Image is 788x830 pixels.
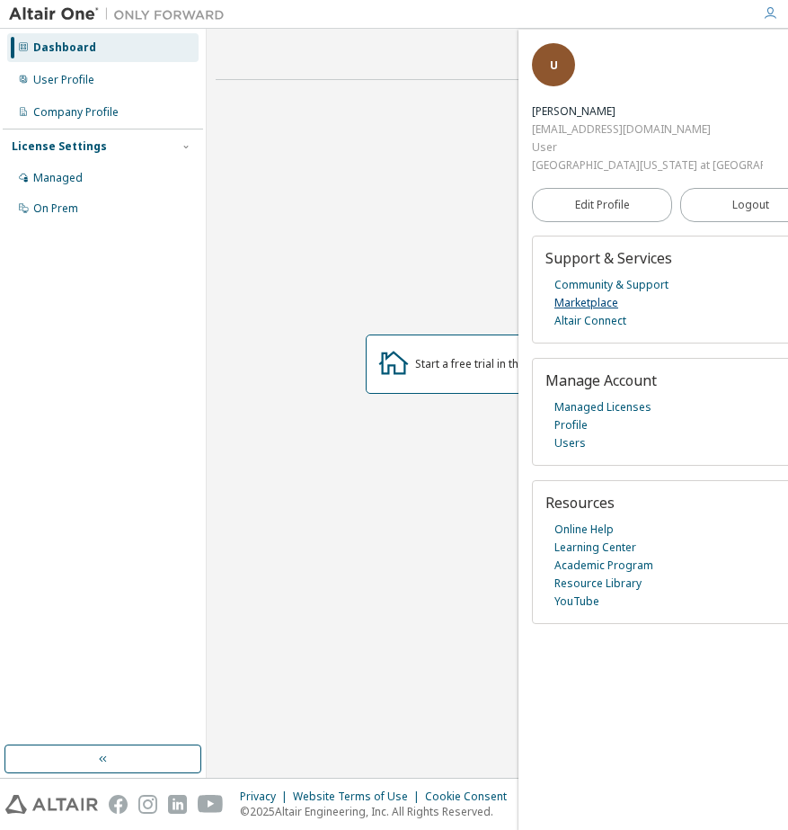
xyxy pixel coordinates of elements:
[554,434,586,452] a: Users
[554,276,668,294] a: Community & Support
[554,557,653,575] a: Academic Program
[198,795,224,814] img: youtube.svg
[168,795,187,814] img: linkedin.svg
[293,790,425,804] div: Website Terms of Use
[33,201,78,216] div: On Prem
[33,105,119,120] div: Company Profile
[575,198,630,212] span: Edit Profile
[532,138,763,156] div: User
[532,156,763,174] div: [GEOGRAPHIC_DATA][US_STATE] at [GEOGRAPHIC_DATA]
[109,795,128,814] img: facebook.svg
[554,521,614,539] a: Online Help
[33,73,94,87] div: User Profile
[240,804,518,819] p: © 2025 Altair Engineering, Inc. All Rights Reserved.
[554,539,636,557] a: Learning Center
[554,398,651,416] a: Managed Licenses
[240,790,293,804] div: Privacy
[732,196,769,214] span: Logout
[415,357,618,371] div: Start a free trial in the
[545,370,657,390] span: Manage Account
[545,248,672,268] span: Support & Services
[9,5,234,23] img: Altair One
[550,58,558,73] span: U
[554,294,618,312] a: Marketplace
[554,575,642,593] a: Resource Library
[554,593,599,611] a: YouTube
[554,312,626,330] a: Altair Connect
[532,120,763,138] div: [EMAIL_ADDRESS][DOMAIN_NAME]
[425,790,518,804] div: Cookie Consent
[532,103,763,120] div: Upkaran Singh
[12,139,107,154] div: License Settings
[33,171,83,185] div: Managed
[554,416,588,434] a: Profile
[532,188,672,222] a: Edit Profile
[545,493,615,513] span: Resources
[33,40,96,55] div: Dashboard
[138,795,157,814] img: instagram.svg
[5,795,98,814] img: altair_logo.svg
